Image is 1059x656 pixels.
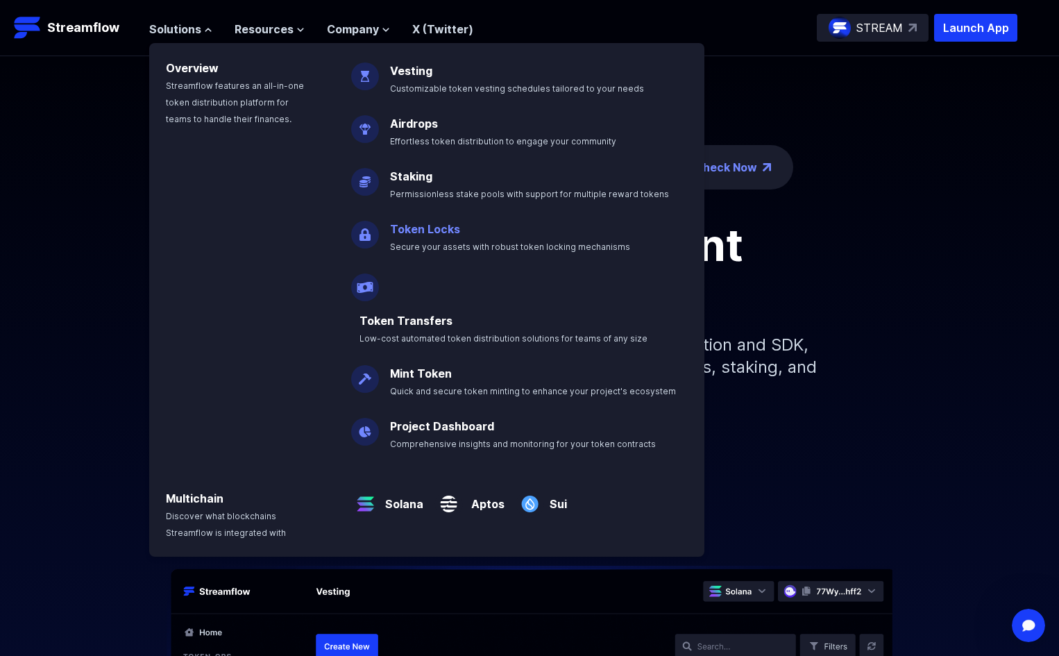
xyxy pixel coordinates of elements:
[166,61,219,75] a: Overview
[763,163,771,171] img: top-right-arrow.png
[351,479,380,518] img: Solana
[235,21,305,37] button: Resources
[380,485,423,512] a: Solana
[390,117,438,131] a: Airdrops
[351,262,379,301] img: Payroll
[327,21,379,37] span: Company
[463,485,505,512] a: Aptos
[934,14,1017,42] button: Launch App
[390,367,452,380] a: Mint Token
[695,159,757,176] a: Check Now
[908,24,917,32] img: top-right-arrow.svg
[434,479,463,518] img: Aptos
[351,51,379,90] img: Vesting
[390,136,616,146] span: Effortless token distribution to engage your community
[829,17,851,39] img: streamflow-logo-circle.png
[817,14,929,42] a: STREAM
[327,21,390,37] button: Company
[516,479,544,518] img: Sui
[235,21,294,37] span: Resources
[390,169,432,183] a: Staking
[351,157,379,196] img: Staking
[166,81,304,124] span: Streamflow features an all-in-one token distribution platform for teams to handle their finances.
[351,407,379,446] img: Project Dashboard
[351,104,379,143] img: Airdrops
[1012,609,1045,642] iframe: Intercom live chat
[390,189,669,199] span: Permissionless stake pools with support for multiple reward tokens
[390,83,644,94] span: Customizable token vesting schedules tailored to your needs
[390,64,432,78] a: Vesting
[359,314,452,328] a: Token Transfers
[390,242,630,252] span: Secure your assets with robust token locking mechanisms
[359,333,647,344] span: Low-cost automated token distribution solutions for teams of any size
[14,14,135,42] a: Streamflow
[14,14,42,42] img: Streamflow Logo
[166,491,223,505] a: Multichain
[390,386,676,396] span: Quick and secure token minting to enhance your project's ecosystem
[351,354,379,393] img: Mint Token
[166,511,286,538] span: Discover what blockchains Streamflow is integrated with
[390,439,656,449] span: Comprehensive insights and monitoring for your token contracts
[149,21,212,37] button: Solutions
[149,21,201,37] span: Solutions
[544,485,567,512] a: Sui
[856,19,903,36] p: STREAM
[412,22,473,36] a: X (Twitter)
[390,222,460,236] a: Token Locks
[47,18,119,37] p: Streamflow
[351,210,379,249] img: Token Locks
[390,419,494,433] a: Project Dashboard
